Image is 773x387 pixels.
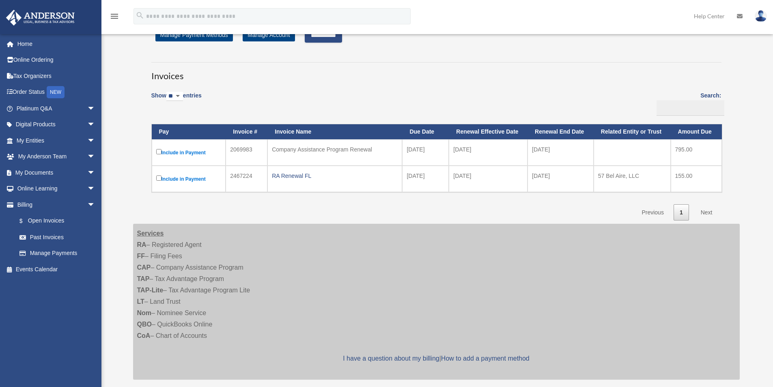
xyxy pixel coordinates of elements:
div: RA Renewal FL [272,170,398,182]
a: Order StatusNEW [6,84,108,101]
p: | [137,353,736,364]
select: Showentries [166,92,183,101]
span: arrow_drop_down [87,132,103,149]
strong: Nom [137,309,152,316]
strong: CoA [137,332,151,339]
th: Invoice #: activate to sort column ascending [226,124,267,139]
td: [DATE] [449,166,528,192]
th: Renewal Effective Date: activate to sort column ascending [449,124,528,139]
a: How to add a payment method [441,355,530,362]
img: Anderson Advisors Platinum Portal [4,10,77,26]
span: arrow_drop_down [87,117,103,133]
a: My Anderson Teamarrow_drop_down [6,149,108,165]
div: NEW [47,86,65,98]
strong: LT [137,298,144,305]
a: Next [695,204,719,221]
td: 2467224 [226,166,267,192]
label: Search: [654,91,721,116]
strong: FF [137,253,145,259]
a: Platinum Q&Aarrow_drop_down [6,100,108,117]
td: 57 Bel Aire, LLC [594,166,671,192]
th: Invoice Name: activate to sort column ascending [267,124,402,139]
a: Tax Organizers [6,68,108,84]
th: Due Date: activate to sort column ascending [402,124,449,139]
a: Previous [635,204,670,221]
td: [DATE] [528,139,594,166]
a: My Documentsarrow_drop_down [6,164,108,181]
span: $ [24,216,28,226]
a: Manage Account [243,28,295,41]
a: menu [110,14,119,21]
a: Events Calendar [6,261,108,277]
a: Online Learningarrow_drop_down [6,181,108,197]
td: 2069983 [226,139,267,166]
strong: TAP [137,275,150,282]
th: Related Entity or Trust: activate to sort column ascending [594,124,671,139]
h3: Invoices [151,62,721,82]
a: $Open Invoices [11,213,99,229]
strong: QBO [137,321,152,328]
strong: CAP [137,264,151,271]
input: Include in Payment [156,149,161,154]
a: Home [6,36,108,52]
strong: Services [137,230,164,237]
input: Search: [657,100,724,116]
div: Company Assistance Program Renewal [272,144,398,155]
i: menu [110,11,119,21]
th: Amount Due: activate to sort column ascending [671,124,722,139]
a: Manage Payments [11,245,103,262]
span: arrow_drop_down [87,149,103,165]
span: arrow_drop_down [87,197,103,213]
strong: TAP-Lite [137,287,164,294]
span: arrow_drop_down [87,100,103,117]
td: [DATE] [528,166,594,192]
a: Online Ordering [6,52,108,68]
td: 795.00 [671,139,722,166]
a: 1 [674,204,689,221]
td: [DATE] [402,139,449,166]
span: arrow_drop_down [87,181,103,197]
td: 155.00 [671,166,722,192]
a: Past Invoices [11,229,103,245]
td: [DATE] [449,139,528,166]
th: Renewal End Date: activate to sort column ascending [528,124,594,139]
a: Billingarrow_drop_down [6,197,103,213]
label: Include in Payment [156,174,222,184]
img: User Pic [755,10,767,22]
div: – Registered Agent – Filing Fees – Company Assistance Program – Tax Advantage Program – Tax Advan... [133,224,740,380]
i: search [136,11,144,20]
a: Digital Productsarrow_drop_down [6,117,108,133]
td: [DATE] [402,166,449,192]
strong: RA [137,241,146,248]
span: arrow_drop_down [87,164,103,181]
a: My Entitiesarrow_drop_down [6,132,108,149]
label: Include in Payment [156,147,222,158]
a: Manage Payment Methods [155,28,233,41]
a: I have a question about my billing [343,355,439,362]
input: Include in Payment [156,175,161,181]
label: Show entries [151,91,202,109]
th: Pay: activate to sort column descending [152,124,226,139]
